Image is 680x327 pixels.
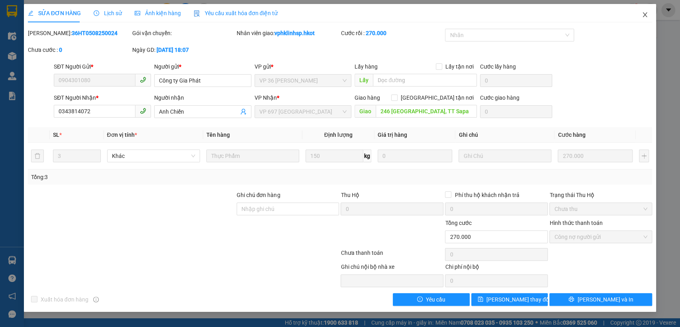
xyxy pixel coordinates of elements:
[554,231,647,243] span: Công nợ người gửi
[480,74,552,87] input: Cước lấy hàng
[355,105,376,118] span: Giao
[31,173,263,181] div: Tổng: 3
[255,62,352,71] div: VP gửi
[132,45,235,54] div: Ngày GD:
[480,63,516,70] label: Cước lấy hàng
[378,150,453,162] input: 0
[568,296,574,303] span: printer
[28,29,131,37] div: [PERSON_NAME]:
[393,293,469,306] button: exclamation-circleYêu cầu
[31,150,44,162] button: delete
[341,192,359,198] span: Thu Hộ
[28,10,81,16] span: SỬA ĐƠN HÀNG
[480,95,519,101] label: Cước giao hàng
[72,30,118,36] b: 36HT0508250024
[59,47,62,53] b: 0
[237,203,339,215] input: Ghi chú đơn hàng
[445,220,471,226] span: Tổng cước
[341,29,443,37] div: Cước rồi :
[478,296,483,303] span: save
[237,29,339,37] div: Nhân viên giao:
[154,62,251,71] div: Người gửi
[577,295,633,304] span: [PERSON_NAME] và In
[154,93,251,102] div: Người nhận
[426,295,445,304] span: Yêu cầu
[445,262,548,274] div: Chi phí nội bộ
[135,10,140,16] span: picture
[324,132,353,138] span: Định lượng
[107,132,137,138] span: Đơn vị tính
[140,108,146,114] span: phone
[642,12,648,18] span: close
[355,74,373,87] span: Lấy
[28,45,131,54] div: Chưa cước :
[398,93,477,102] span: [GEOGRAPHIC_DATA] tận nơi
[373,74,477,87] input: Dọc đường
[194,10,278,16] span: Yêu cầu xuất hóa đơn điện tử
[132,29,235,37] div: Gói vận chuyển:
[459,150,551,162] input: Ghi Chú
[135,10,181,16] span: Ảnh kiện hàng
[486,295,550,304] span: [PERSON_NAME] thay đổi
[341,262,443,274] div: Ghi chú nội bộ nhà xe
[140,77,146,83] span: phone
[37,295,92,304] span: Xuất hóa đơn hàng
[259,75,347,87] span: VP 36 Hồng Tiến
[451,191,522,199] span: Phí thu hộ khách nhận trả
[194,10,200,17] img: icon
[259,106,347,118] span: VP 697 Điện Biên Phủ
[442,62,477,71] span: Lấy tận nơi
[112,150,195,162] span: Khác
[54,93,151,102] div: SĐT Người Nhận
[237,192,280,198] label: Ghi chú đơn hàng
[549,293,652,306] button: printer[PERSON_NAME] và In
[549,191,652,199] div: Trạng thái Thu Hộ
[94,10,122,16] span: Lịch sử
[240,108,247,115] span: user-add
[558,150,633,162] input: 0
[471,293,548,306] button: save[PERSON_NAME] thay đổi
[157,47,189,53] b: [DATE] 18:07
[417,296,423,303] span: exclamation-circle
[639,150,649,162] button: plus
[53,132,59,138] span: SL
[363,150,371,162] span: kg
[378,132,407,138] span: Giá trị hàng
[355,63,378,70] span: Lấy hàng
[355,95,380,101] span: Giao hàng
[455,127,555,143] th: Ghi chú
[93,297,99,302] span: info-circle
[28,10,33,16] span: edit
[634,4,656,26] button: Close
[206,150,299,162] input: VD: Bàn, Ghế
[255,95,277,101] span: VP Nhận
[480,105,552,118] input: Cước giao hàng
[274,30,315,36] b: vphklinhsp.hkot
[54,62,151,71] div: SĐT Người Gửi
[206,132,230,138] span: Tên hàng
[94,10,99,16] span: clock-circle
[340,248,445,262] div: Chưa thanh toán
[365,30,386,36] b: 270.000
[549,220,602,226] label: Hình thức thanh toán
[558,132,585,138] span: Cước hàng
[554,203,647,215] span: Chưa thu
[376,105,477,118] input: Dọc đường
